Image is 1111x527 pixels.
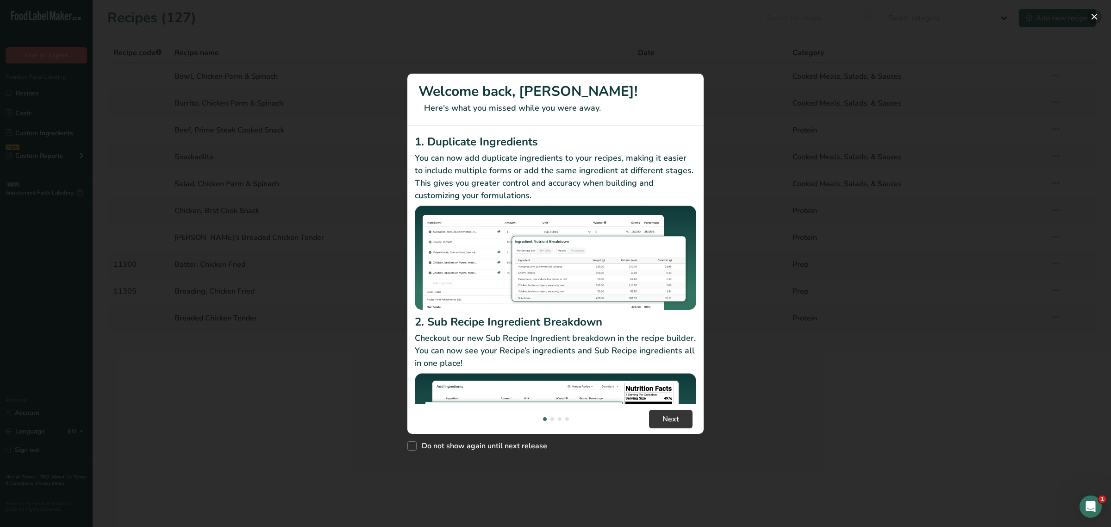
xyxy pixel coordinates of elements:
span: Do not show again until next release [417,441,547,451]
button: Next [649,410,693,428]
img: Sub Recipe Ingredient Breakdown [415,373,696,478]
h1: Welcome back, [PERSON_NAME]! [418,81,693,102]
span: 1 [1099,496,1106,503]
h2: 1. Duplicate Ingredients [415,133,696,150]
iframe: Intercom live chat [1080,496,1102,518]
img: Duplicate Ingredients [415,206,696,311]
p: Checkout our new Sub Recipe Ingredient breakdown in the recipe builder. You can now see your Reci... [415,332,696,370]
span: Next [662,414,679,425]
h2: 2. Sub Recipe Ingredient Breakdown [415,314,696,330]
p: Here's what you missed while you were away. [418,102,693,114]
p: You can now add duplicate ingredients to your recipes, making it easier to include multiple forms... [415,152,696,202]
